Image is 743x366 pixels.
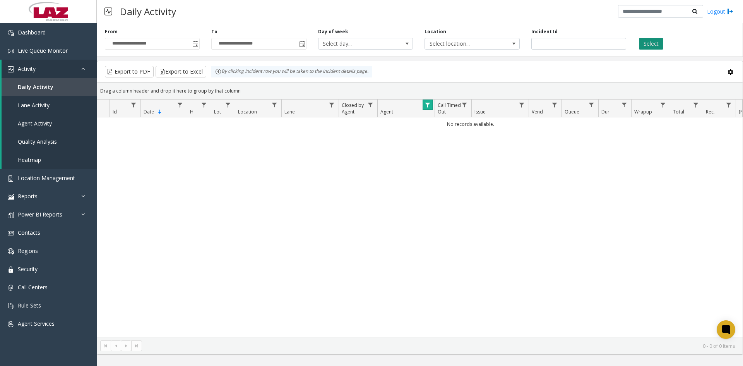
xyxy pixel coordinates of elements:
a: Agent Activity [2,114,97,132]
button: Export to PDF [105,66,154,77]
a: Heatmap [2,151,97,169]
span: Total [673,108,684,115]
button: Select [639,38,663,50]
kendo-pager-info: 0 - 0 of 0 items [147,343,735,349]
a: Queue Filter Menu [586,100,597,110]
span: H [190,108,193,115]
a: Activity [2,60,97,78]
span: Location Management [18,174,75,182]
button: Export to Excel [156,66,206,77]
span: Dur [601,108,609,115]
span: Vend [532,108,543,115]
a: Logout [707,7,733,15]
img: infoIcon.svg [215,69,221,75]
span: Toggle popup [191,38,199,49]
a: Lane Filter Menu [327,100,337,110]
span: Agent Services [18,320,55,327]
a: Id Filter Menu [128,100,139,110]
span: Contacts [18,229,40,236]
span: Issue [474,108,486,115]
span: Call Timed Out [438,102,461,115]
img: 'icon' [8,48,14,54]
span: Lane Activity [18,101,50,109]
div: By clicking Incident row you will be taken to the incident details page. [211,66,372,77]
span: Security [18,265,38,273]
span: Reports [18,192,38,200]
label: Location [425,28,446,35]
span: Location [238,108,257,115]
img: 'icon' [8,285,14,291]
span: Select location... [425,38,500,49]
span: Select day... [318,38,394,49]
span: Live Queue Monitor [18,47,68,54]
label: To [211,28,217,35]
label: From [105,28,118,35]
span: Queue [565,108,579,115]
span: Agent [380,108,393,115]
span: Lot [214,108,221,115]
a: Location Filter Menu [269,100,280,110]
img: 'icon' [8,321,14,327]
a: Date Filter Menu [175,100,185,110]
img: pageIcon [104,2,112,21]
a: Quality Analysis [2,132,97,151]
a: Vend Filter Menu [550,100,560,110]
a: Total Filter Menu [691,100,701,110]
a: Closed by Agent Filter Menu [365,100,376,110]
img: logout [727,7,733,15]
a: Wrapup Filter Menu [658,100,668,110]
a: Lane Activity [2,96,97,114]
img: 'icon' [8,248,14,254]
a: Lot Filter Menu [223,100,233,110]
img: 'icon' [8,175,14,182]
a: H Filter Menu [199,100,209,110]
a: Rec. Filter Menu [724,100,734,110]
img: 'icon' [8,194,14,200]
img: 'icon' [8,212,14,218]
img: 'icon' [8,303,14,309]
img: 'icon' [8,66,14,72]
span: Call Centers [18,284,48,291]
a: Agent Filter Menu [423,100,433,110]
span: Id [113,108,117,115]
span: Toggle popup [298,38,306,49]
a: Dur Filter Menu [619,100,630,110]
a: Daily Activity [2,78,97,96]
img: 'icon' [8,230,14,236]
img: 'icon' [8,266,14,273]
span: Closed by Agent [342,102,364,115]
a: Issue Filter Menu [517,100,527,110]
a: Call Timed Out Filter Menu [459,100,470,110]
span: Date [144,108,154,115]
span: Dashboard [18,29,46,36]
span: Rec. [706,108,715,115]
span: Heatmap [18,156,41,163]
img: 'icon' [8,30,14,36]
span: Agent Activity [18,120,52,127]
span: Quality Analysis [18,138,57,145]
label: Day of week [318,28,348,35]
span: Regions [18,247,38,254]
span: Daily Activity [18,83,53,91]
label: Incident Id [531,28,558,35]
span: Power BI Reports [18,211,62,218]
span: Rule Sets [18,302,41,309]
div: Drag a column header and drop it here to group by that column [97,84,743,98]
span: Sortable [157,109,163,115]
span: Lane [284,108,295,115]
h3: Daily Activity [116,2,180,21]
div: Data table [97,100,743,337]
span: Wrapup [634,108,652,115]
span: Activity [18,65,36,72]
